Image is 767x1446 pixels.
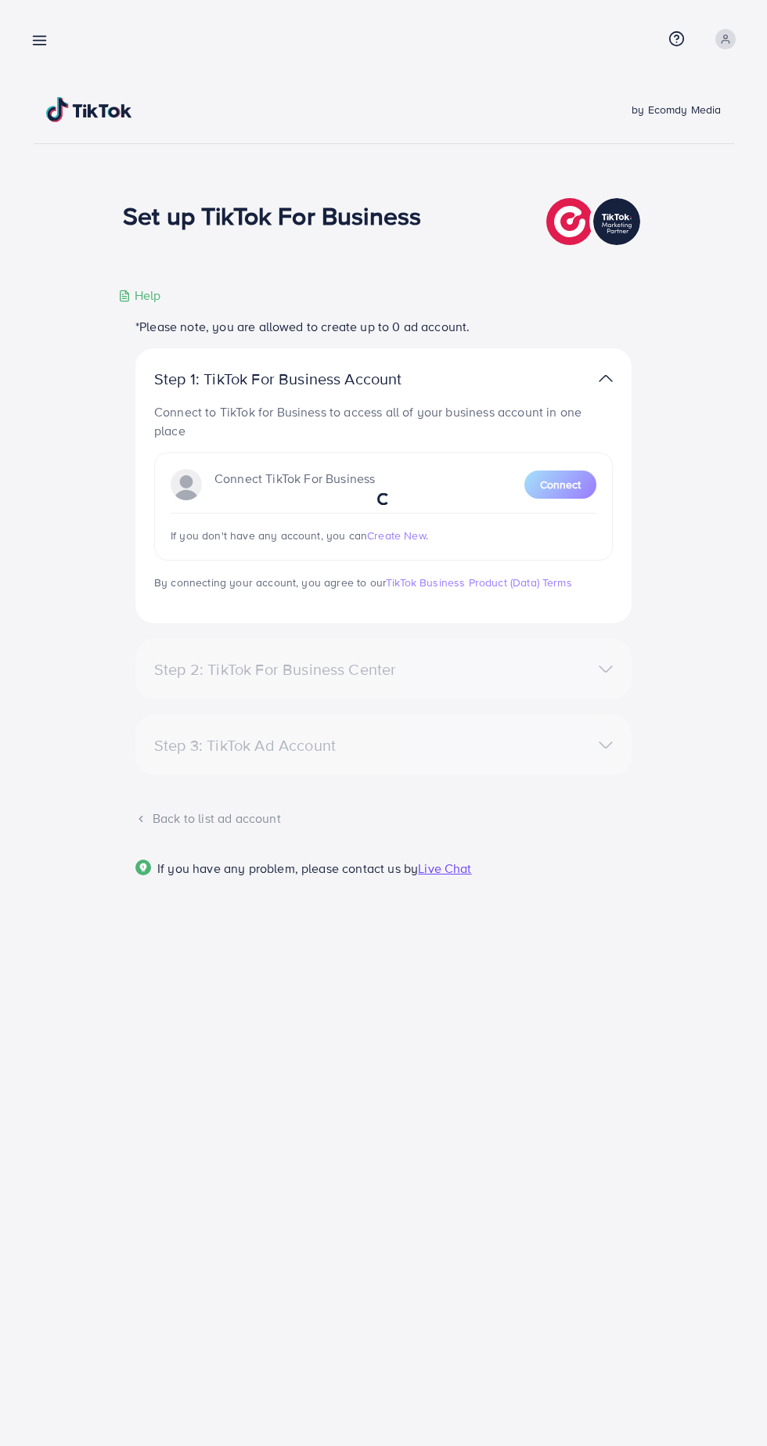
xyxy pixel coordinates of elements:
span: If you have any problem, please contact us by [157,860,418,877]
p: *Please note, you are allowed to create up to 0 ad account. [135,317,632,336]
img: Popup guide [135,860,151,875]
span: by Ecomdy Media [632,102,721,117]
img: TikTok [46,97,132,122]
div: Help [118,287,161,305]
img: TikTok partner [599,367,613,390]
div: Back to list ad account [135,810,632,828]
span: Live Chat [418,860,471,877]
p: Step 1: TikTok For Business Account [154,370,452,388]
h1: Set up TikTok For Business [123,200,421,230]
img: TikTok partner [546,194,644,249]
